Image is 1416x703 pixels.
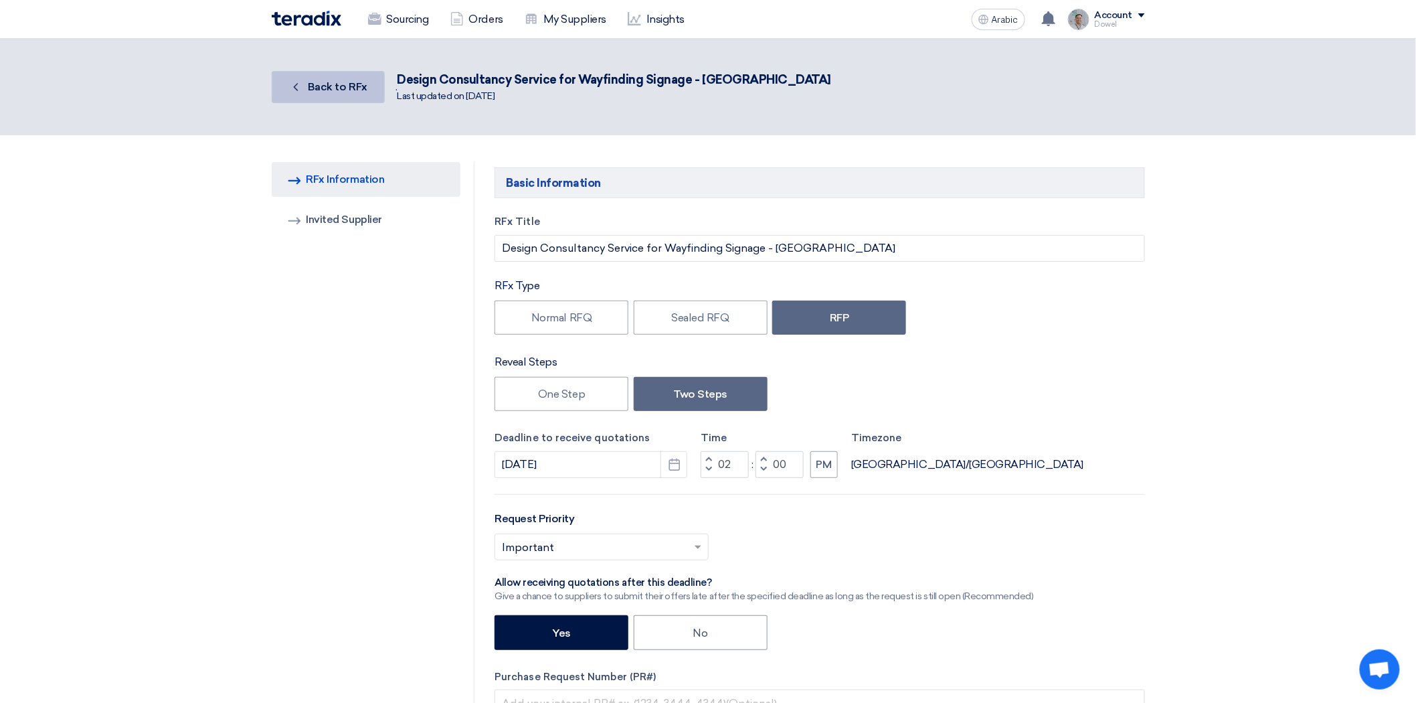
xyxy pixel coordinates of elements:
font: : [751,458,754,471]
font: Two Steps [673,388,727,400]
font: Deadline to receive quotations [495,432,650,444]
img: Teradix logo [272,11,341,26]
font: Back to RFx [308,80,367,93]
font: Yes [552,627,571,639]
font: RFx Information [306,173,385,185]
font: One Step [538,388,585,400]
input: Minutes [756,451,804,478]
font: Arabic [992,14,1019,25]
font: Normal RFQ [531,311,592,324]
font: Insights [646,13,685,25]
font: Invited Supplier [306,213,382,226]
font: Sealed RFQ [672,311,729,324]
a: Open chat [1360,649,1400,690]
font: Allow receiving quotations after this deadline? [495,576,711,589]
a: Insights [617,5,695,34]
font: RFx Title [495,216,540,228]
a: Orders [440,5,514,34]
font: Orders [469,13,503,25]
a: My Suppliers [514,5,617,34]
font: . [395,80,397,93]
font: PM [816,459,832,471]
font: Sourcing [387,13,429,25]
font: Dowel [1095,20,1118,29]
img: IMG_1753965247717.jpg [1068,9,1089,30]
font: RFx Type [495,279,539,292]
input: Hours [701,451,749,478]
font: Purchase Request Number (PR#) [495,671,656,683]
font: RFP [830,311,849,324]
font: Reveal Steps [495,356,557,368]
font: No [693,627,708,639]
a: Sourcing [357,5,440,34]
a: Back to RFx [272,71,385,103]
font: Time [701,432,727,444]
font: Give a chance to suppliers to submit their offers late after the specified deadline as long as th... [495,591,1034,602]
input: eg New ERP System, Server Visualization Project... [495,235,1144,262]
font: Basic Information [506,176,601,189]
font: Design Consultancy Service for Wayfinding Signage - [GEOGRAPHIC_DATA] [397,72,831,87]
font: Last updated on [DATE] [397,90,495,102]
font: Account [1095,9,1133,21]
input: yyyy-mm-dd [495,451,687,478]
button: Arabic [972,9,1025,30]
button: PM [810,451,838,478]
font: Timezone [851,432,902,444]
font: Request Priority [495,512,574,525]
font: My Suppliers [543,13,606,25]
font: [GEOGRAPHIC_DATA]/[GEOGRAPHIC_DATA] [851,458,1083,471]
